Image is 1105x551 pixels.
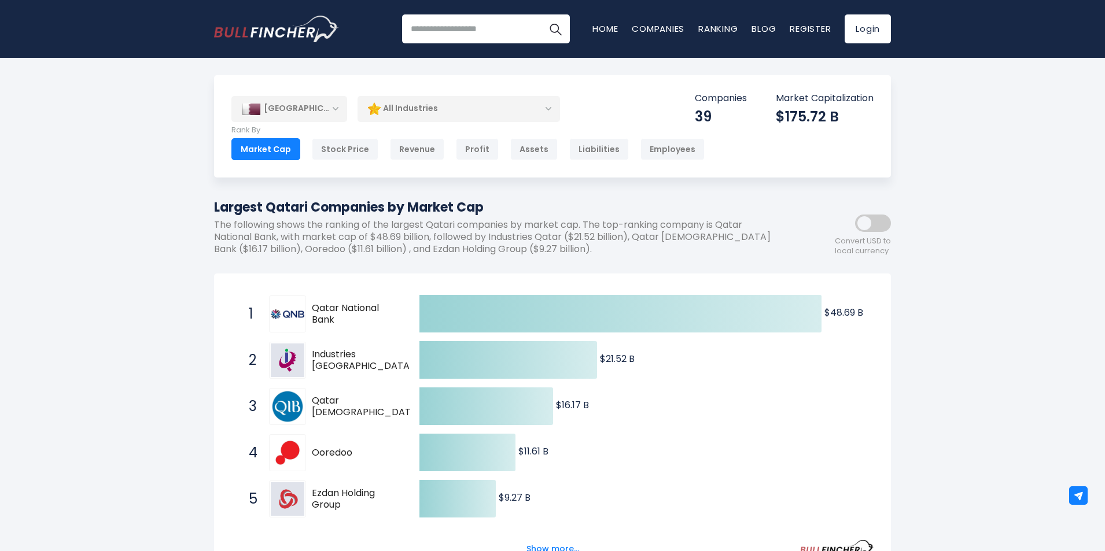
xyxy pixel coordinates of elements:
[231,96,347,121] div: [GEOGRAPHIC_DATA]
[231,125,705,135] p: Rank By
[214,219,787,255] p: The following shows the ranking of the largest Qatari companies by market cap. The top-ranking co...
[271,343,304,377] img: Industries Qatar
[600,352,635,365] text: $21.52 B
[592,23,618,35] a: Home
[312,138,378,160] div: Stock Price
[214,16,338,42] a: Go to homepage
[698,23,738,35] a: Ranking
[271,436,304,469] img: Ooredoo
[312,349,414,373] span: Industries [GEOGRAPHIC_DATA]
[243,350,255,370] span: 2
[835,236,891,256] span: Convert USD to local currency
[518,445,548,458] text: $11.61 B
[569,138,629,160] div: Liabilities
[214,16,339,42] img: Bullfincher logo
[243,489,255,509] span: 5
[776,108,874,125] div: $175.72 B
[456,138,499,160] div: Profit
[390,138,444,160] div: Revenue
[824,306,863,319] text: $48.69 B
[312,395,421,419] span: Qatar [DEMOGRAPHIC_DATA] Bank
[499,491,531,504] text: $9.27 B
[243,397,255,416] span: 3
[640,138,705,160] div: Employees
[556,398,589,412] text: $16.17 B
[231,138,300,160] div: Market Cap
[752,23,776,35] a: Blog
[214,198,787,217] h1: Largest Qatari Companies by Market Cap
[271,309,304,319] img: Qatar National Bank
[510,138,558,160] div: Assets
[776,93,874,105] p: Market Capitalization
[243,304,255,324] span: 1
[243,443,255,463] span: 4
[312,302,399,327] span: Qatar National Bank
[632,23,684,35] a: Companies
[695,93,747,105] p: Companies
[271,390,304,423] img: Qatar Islamic Bank
[358,95,560,122] div: All Industries
[695,108,747,125] div: 39
[845,14,891,43] a: Login
[312,447,399,459] span: Ooredoo
[541,14,570,43] button: Search
[312,487,399,512] span: Ezdan Holding Group
[271,482,304,516] img: Ezdan Holding Group
[790,23,831,35] a: Register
